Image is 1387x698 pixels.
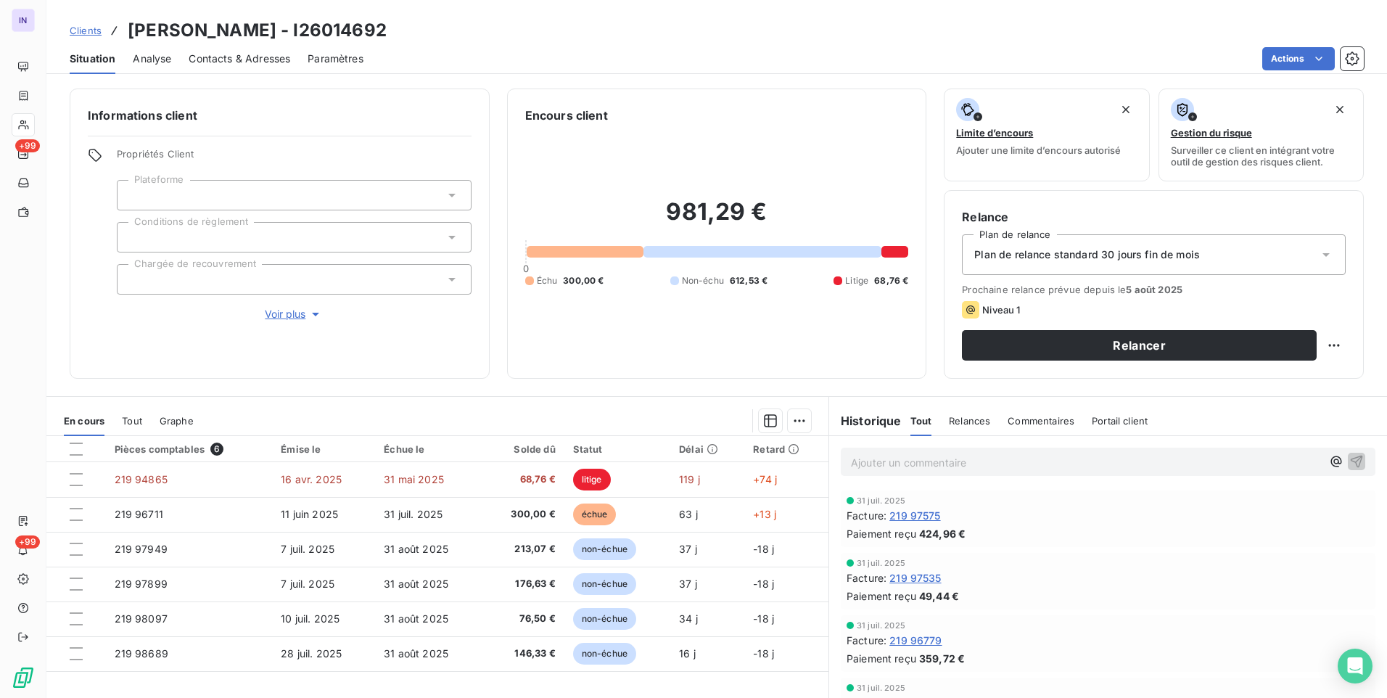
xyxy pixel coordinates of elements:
span: 68,76 € [874,274,908,287]
span: 176,63 € [492,577,556,591]
input: Ajouter une valeur [129,231,141,244]
span: Paiement reçu [847,526,916,541]
span: 31 août 2025 [384,578,448,590]
div: Pièces comptables [115,443,264,456]
span: Prochaine relance prévue depuis le [962,284,1346,295]
div: Retard [753,443,820,455]
span: échue [573,504,617,525]
span: 31 juil. 2025 [384,508,443,520]
span: 31 mai 2025 [384,473,444,485]
button: Gestion du risqueSurveiller ce client en intégrant votre outil de gestion des risques client. [1158,89,1364,181]
span: 119 j [679,473,700,485]
span: non-échue [573,643,636,665]
div: Solde dû [492,443,556,455]
span: 219 94865 [115,473,168,485]
span: 0 [523,263,529,274]
span: 31 juil. 2025 [857,621,905,630]
span: 219 97899 [115,578,168,590]
span: non-échue [573,608,636,630]
span: 219 96779 [889,633,942,648]
div: IN [12,9,35,32]
h2: 981,29 € [525,197,909,241]
button: Relancer [962,330,1317,361]
span: Surveiller ce client en intégrant votre outil de gestion des risques client. [1171,144,1351,168]
span: 7 juil. 2025 [281,543,334,555]
span: +99 [15,139,40,152]
span: 49,44 € [919,588,959,604]
span: Échu [537,274,558,287]
span: Plan de relance standard 30 jours fin de mois [974,247,1200,262]
span: 300,00 € [563,274,604,287]
span: Litige [845,274,868,287]
button: Voir plus [117,306,472,322]
div: Statut [573,443,662,455]
span: 34 j [679,612,698,625]
span: Propriétés Client [117,148,472,168]
input: Ajouter une valeur [129,189,141,202]
span: Gestion du risque [1171,127,1252,139]
span: 5 août 2025 [1126,284,1182,295]
span: 213,07 € [492,542,556,557]
span: -18 j [753,647,774,660]
div: Émise le [281,443,366,455]
span: 31 juil. 2025 [857,496,905,505]
span: 76,50 € [492,612,556,626]
h6: Relance [962,208,1346,226]
span: 31 juil. 2025 [857,559,905,567]
a: Clients [70,23,102,38]
a: +99 [12,142,34,165]
span: 37 j [679,578,697,590]
h6: Historique [829,412,902,430]
span: 219 98689 [115,647,168,660]
span: 219 96711 [115,508,163,520]
span: Paiement reçu [847,588,916,604]
span: Clients [70,25,102,36]
span: non-échue [573,573,636,595]
span: Commentaires [1008,415,1074,427]
span: 219 97575 [889,508,940,523]
button: Limite d’encoursAjouter une limite d’encours autorisé [944,89,1149,181]
span: 16 j [679,647,696,660]
span: 219 97949 [115,543,168,555]
span: 10 juil. 2025 [281,612,339,625]
img: Logo LeanPay [12,666,35,689]
span: Tout [910,415,932,427]
span: Tout [122,415,142,427]
span: 612,53 € [730,274,767,287]
span: Portail client [1092,415,1148,427]
span: 300,00 € [492,507,556,522]
span: Facture : [847,570,886,586]
span: Paramètres [308,52,363,66]
span: En cours [64,415,104,427]
span: 424,96 € [919,526,966,541]
div: Délai [679,443,736,455]
span: +13 j [753,508,776,520]
span: Non-échu [682,274,724,287]
span: Paiement reçu [847,651,916,666]
span: Graphe [160,415,194,427]
span: 31 juil. 2025 [857,683,905,692]
span: Niveau 1 [982,304,1020,316]
h6: Informations client [88,107,472,124]
h3: [PERSON_NAME] - I26014692 [128,17,387,44]
span: 219 98097 [115,612,168,625]
span: Facture : [847,508,886,523]
span: +99 [15,535,40,549]
span: Voir plus [265,307,323,321]
span: 16 avr. 2025 [281,473,342,485]
span: 219 97535 [889,570,941,586]
span: 146,33 € [492,646,556,661]
span: 28 juil. 2025 [281,647,342,660]
span: +74 j [753,473,777,485]
span: -18 j [753,578,774,590]
span: 68,76 € [492,472,556,487]
span: Relances [949,415,990,427]
span: 7 juil. 2025 [281,578,334,590]
span: litige [573,469,611,490]
div: Échue le [384,443,474,455]
span: Situation [70,52,115,66]
span: Facture : [847,633,886,648]
h6: Encours client [525,107,608,124]
span: 63 j [679,508,698,520]
span: non-échue [573,538,636,560]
